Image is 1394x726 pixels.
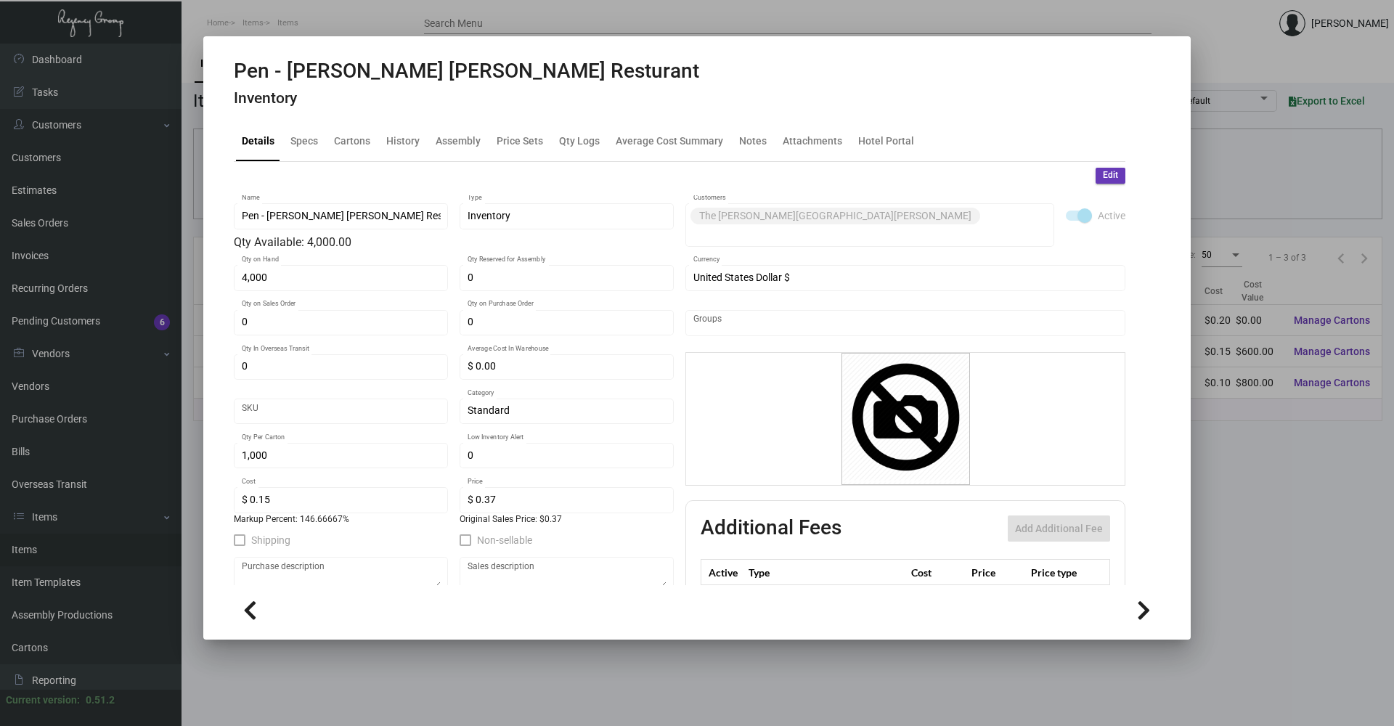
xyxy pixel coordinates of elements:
input: Add new.. [693,317,1118,329]
div: Attachments [783,134,842,149]
h2: Additional Fees [701,515,841,542]
div: Qty Available: 4,000.00 [234,234,674,251]
span: Non-sellable [477,531,532,549]
div: 0.51.2 [86,693,115,708]
button: Edit [1096,168,1125,184]
span: Edit [1103,169,1118,181]
div: Details [242,134,274,149]
th: Price [968,560,1027,585]
span: Shipping [251,531,290,549]
th: Type [745,560,908,585]
div: Average Cost Summary [616,134,723,149]
div: Assembly [436,134,481,149]
h4: Inventory [234,89,699,107]
div: Price Sets [497,134,543,149]
input: Add new.. [693,227,1047,239]
th: Cost [908,560,967,585]
div: Cartons [334,134,370,149]
div: History [386,134,420,149]
div: Hotel Portal [858,134,914,149]
div: Specs [290,134,318,149]
th: Price type [1027,560,1093,585]
div: Qty Logs [559,134,600,149]
span: Add Additional Fee [1015,523,1103,534]
div: Notes [739,134,767,149]
h2: Pen - [PERSON_NAME] [PERSON_NAME] Resturant [234,59,699,83]
div: Current version: [6,693,80,708]
button: Add Additional Fee [1008,515,1110,542]
span: Active [1098,207,1125,224]
th: Active [701,560,746,585]
mat-chip: The [PERSON_NAME][GEOGRAPHIC_DATA][PERSON_NAME] [690,208,980,224]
